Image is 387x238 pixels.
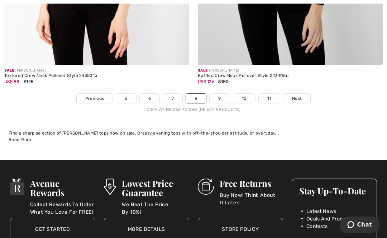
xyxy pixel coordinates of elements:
[163,94,182,103] a: 7
[30,179,95,197] h3: Avenue Rewards
[10,179,24,195] img: Avenue Rewards
[233,94,255,103] a: 10
[220,179,283,188] h3: Free Returns
[122,179,189,197] h3: Lowest Price Guarantee
[306,215,359,223] span: Deals And Promotions
[4,68,189,73] div: [PERSON_NAME]
[186,94,206,103] a: 8
[85,95,104,102] span: Previous
[306,223,328,230] span: Contests
[4,79,20,84] span: US$ 88
[4,73,189,78] div: Textured Crew Neck Pullover Style 243501u
[283,94,310,103] a: Next
[306,208,336,215] span: Latest News
[24,79,33,84] span: $125
[198,179,214,195] img: Free Returns
[30,201,95,215] p: Collect Rewards To Order What You Love For FREE!
[299,186,369,195] h3: Stay Up-To-Date
[198,79,214,84] span: US$ 126
[104,179,116,195] img: Lowest Price Guarantee
[340,217,380,234] iframe: Opens a widget where you can chat to one of our agents
[77,94,113,103] a: Previous
[198,68,383,73] div: [PERSON_NAME]
[259,94,280,103] a: 11
[198,73,383,78] div: Ruffled Crew Neck Pullover Style 243405u
[198,68,207,73] span: Sale
[116,94,136,103] a: 5
[9,130,378,136] div: Find a sharp selection of [PERSON_NAME] tops now on sale. Dressy evening tops with off-the-should...
[4,68,14,73] span: Sale
[210,94,229,103] a: 9
[292,95,302,102] span: Next
[9,137,32,142] span: Read More
[218,79,229,84] span: $180
[122,201,189,215] p: We Beat The Price By 10%!
[140,94,159,103] a: 6
[220,191,283,206] p: Buy Now! Think About It Later!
